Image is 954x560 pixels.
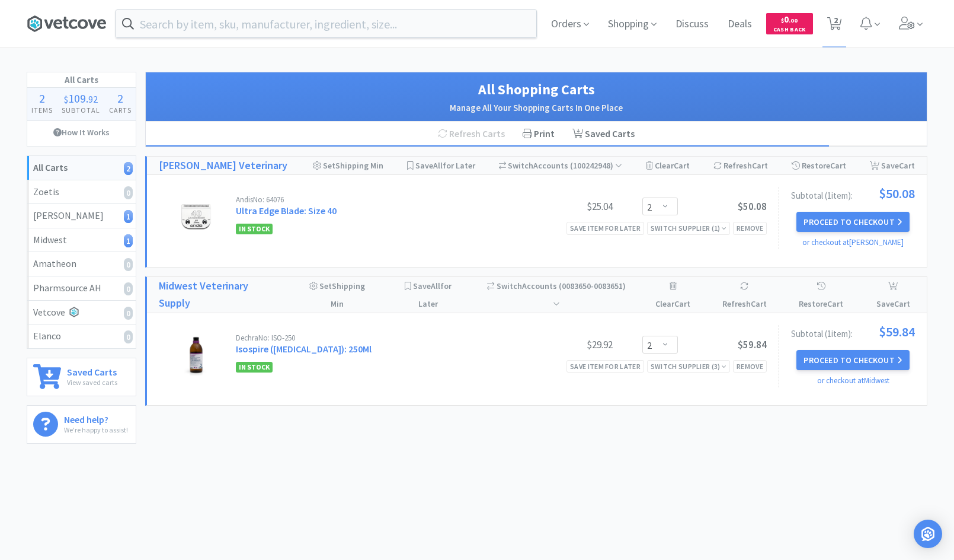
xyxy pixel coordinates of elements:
[33,281,130,296] div: Pharmsource AH
[433,160,443,171] span: All
[674,298,690,309] span: Cart
[751,298,767,309] span: Cart
[822,20,847,31] a: 2
[124,330,133,343] i: 0
[27,204,136,228] a: [PERSON_NAME]1
[124,307,133,320] i: 0
[566,360,644,373] div: Save item for later
[64,412,128,424] h6: Need help?
[57,93,105,104] div: .
[718,277,771,313] div: Refresh
[27,180,136,205] a: Zoetis0
[899,160,915,171] span: Cart
[124,186,133,199] i: 0
[879,187,915,200] span: $50.08
[870,157,915,174] div: Save
[33,161,68,173] strong: All Carts
[651,222,726,234] div: Switch Supplier ( 1 )
[117,91,123,106] span: 2
[651,361,726,372] div: Switch Supplier ( 3 )
[64,424,128,435] p: We're happy to assist!
[566,222,644,234] div: Save item for later
[236,224,273,234] span: In Stock
[68,91,86,106] span: 109
[791,187,915,200] div: Subtotal ( 1 item ):
[27,72,136,88] h1: All Carts
[733,360,767,373] div: Remove
[124,210,133,223] i: 1
[752,160,768,171] span: Cart
[564,122,644,147] a: Saved Carts
[104,104,136,116] h4: Carts
[652,277,694,313] div: Clear
[27,324,136,348] a: Elanco0
[64,93,68,105] span: $
[646,157,690,174] div: Clear
[508,160,533,171] span: Switch
[796,212,909,232] button: Proceed to Checkout
[514,122,564,147] div: Print
[553,281,626,309] span: ( 0083650-0083651 )
[27,358,136,396] a: Saved CartsView saved carts
[313,157,383,174] div: Shipping Min
[524,338,613,352] div: $29.92
[733,222,767,234] div: Remove
[879,325,915,338] span: $59.84
[116,10,536,37] input: Search by item, sku, manufacturer, ingredient, size...
[413,281,452,309] span: Save for Later
[497,281,522,291] span: Switch
[781,17,784,24] span: $
[524,199,613,214] div: $25.04
[323,160,335,171] span: Set
[671,19,713,30] a: Discuss
[429,122,514,147] div: Refresh Carts
[27,104,57,116] h4: Items
[124,282,133,295] i: 0
[236,343,372,355] a: Isospire ([MEDICAL_DATA]): 250Ml
[33,233,130,248] div: Midwest
[796,350,909,370] button: Proceed to Checkout
[159,157,287,174] a: [PERSON_NAME] Veterinary
[738,200,767,213] span: $50.08
[795,277,847,313] div: Restore
[27,252,136,276] a: Amatheon0
[236,362,273,373] span: In Stock
[871,277,915,313] div: Save
[236,196,524,203] div: Andis No: 64076
[802,237,904,247] a: or checkout at [PERSON_NAME]
[415,160,475,171] span: Save for Later
[723,19,757,30] a: Deals
[791,325,915,338] div: Subtotal ( 1 item ):
[67,377,117,388] p: View saved carts
[39,91,45,106] span: 2
[124,234,133,247] i: 1
[894,298,910,309] span: Cart
[124,258,133,271] i: 0
[830,160,846,171] span: Cart
[485,277,628,313] div: Accounts
[674,160,690,171] span: Cart
[33,329,130,344] div: Elanco
[27,228,136,253] a: Midwest1
[781,14,798,25] span: 0
[175,196,217,237] img: a278352095f441cf83fac406bb72b72b_74272.jpeg
[159,278,280,312] a: Midwest Veterinary Supply
[431,281,440,291] span: All
[33,184,130,200] div: Zoetis
[789,17,798,24] span: . 00
[236,334,524,342] div: Dechra No: ISO-250
[33,208,130,224] div: [PERSON_NAME]
[713,157,768,174] div: Refresh
[766,8,813,40] a: $0.00Cash Back
[124,162,133,175] i: 2
[33,305,130,320] div: Vetcove
[27,276,136,301] a: Pharmsource AH0
[67,364,117,377] h6: Saved Carts
[568,160,622,171] span: ( 100242948 )
[738,338,767,351] span: $59.84
[236,205,337,217] a: Ultra Edge Blade: Size 40
[817,376,889,386] a: or checkout at Midwest
[57,104,105,116] h4: Subtotal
